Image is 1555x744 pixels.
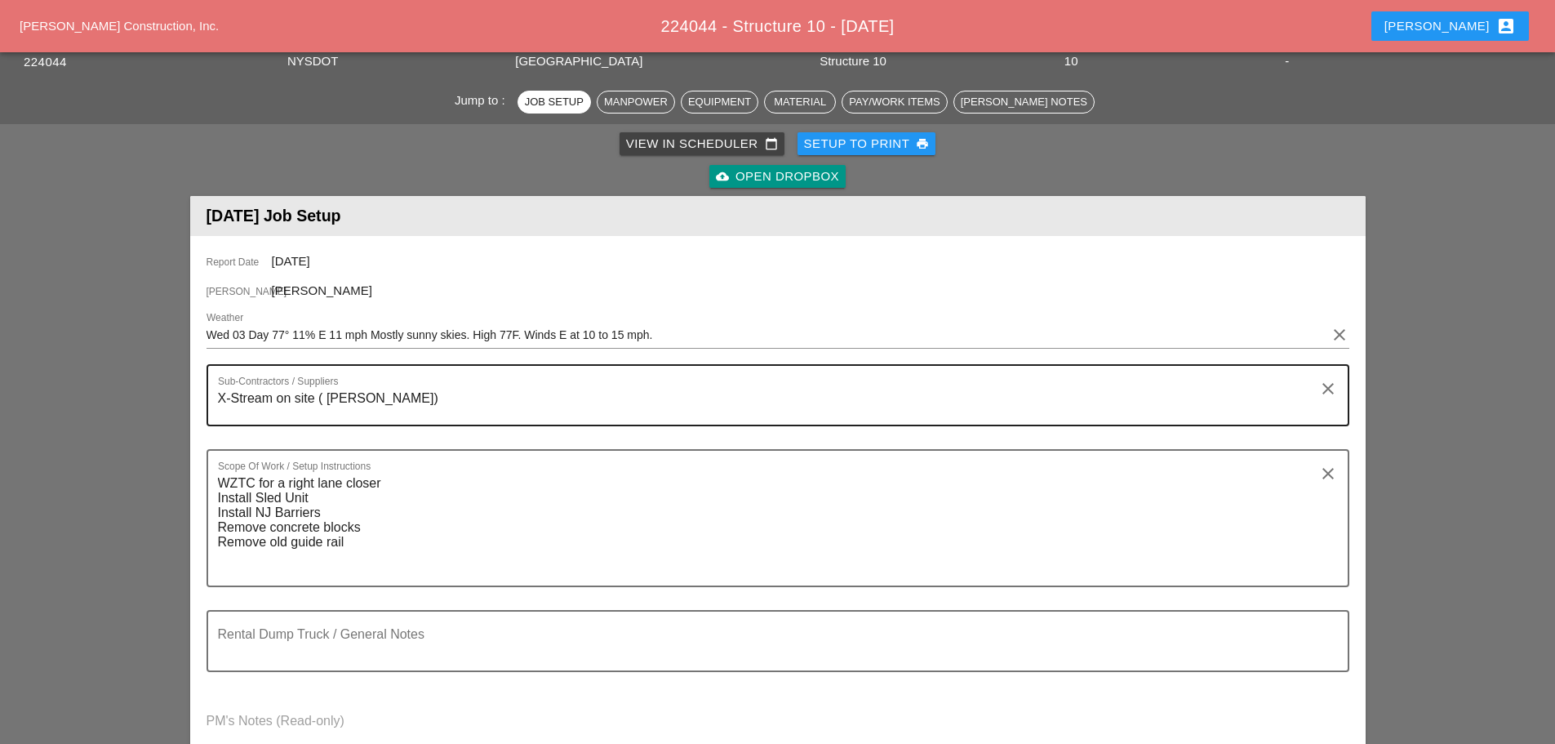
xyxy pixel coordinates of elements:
div: Manpower [604,94,668,110]
textarea: Rental Dump Truck / General Notes [218,631,1325,670]
div: 10 [1064,52,1277,71]
div: NYSDOT [287,52,507,71]
button: [PERSON_NAME] Notes [953,91,1095,114]
span: [PERSON_NAME] [207,284,272,299]
div: Job Setup [525,94,584,110]
button: Setup to Print [797,132,936,155]
button: Job Setup [518,91,591,114]
a: View in Scheduler [620,132,784,155]
a: [PERSON_NAME] Construction, Inc. [20,19,219,33]
i: clear [1318,464,1338,483]
i: cloud_upload [716,170,729,183]
div: Open Dropbox [716,167,839,186]
div: Structure 10 [820,52,1056,71]
div: Setup to Print [804,135,930,154]
div: [PERSON_NAME] Notes [961,94,1087,110]
span: [PERSON_NAME] [272,283,372,297]
button: Equipment [681,91,758,114]
span: [DATE] [272,254,310,268]
span: Jump to : [455,93,512,107]
div: View in Scheduler [626,135,778,154]
div: Equipment [688,94,751,110]
i: calendar_today [765,137,778,150]
span: Report Date [207,255,272,270]
textarea: Sub-Contractors / Suppliers [218,385,1325,425]
header: [DATE] Job Setup [190,196,1366,236]
i: print [916,137,929,150]
a: Open Dropbox [709,165,846,188]
textarea: Scope Of Work / Setup Instructions [218,470,1325,586]
div: [PERSON_NAME] [1384,16,1516,36]
div: Pay/Work Items [849,94,940,110]
button: Pay/Work Items [842,91,947,114]
div: [GEOGRAPHIC_DATA] [515,52,811,71]
input: Weather [207,322,1326,348]
span: 224044 - Structure 10 - [DATE] [660,17,894,35]
button: Manpower [597,91,675,114]
button: [PERSON_NAME] [1371,11,1529,41]
button: Material [764,91,836,114]
i: clear [1318,379,1338,399]
i: account_box [1496,16,1516,36]
i: clear [1330,325,1349,345]
div: Material [771,94,829,110]
button: 224044 [24,53,67,72]
div: - [1285,52,1531,71]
